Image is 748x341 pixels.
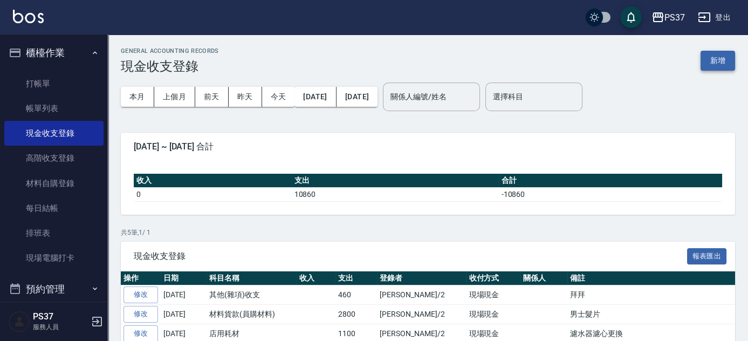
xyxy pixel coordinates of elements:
[377,285,466,305] td: [PERSON_NAME]/2
[154,87,195,107] button: 上個月
[294,87,336,107] button: [DATE]
[4,221,104,245] a: 排班表
[121,87,154,107] button: 本月
[4,121,104,146] a: 現金收支登錄
[134,251,687,262] span: 現金收支登錄
[335,285,377,305] td: 460
[520,271,567,285] th: 關係人
[134,141,722,152] span: [DATE] ~ [DATE] 合計
[121,47,219,54] h2: GENERAL ACCOUNTING RECORDS
[262,87,295,107] button: 今天
[297,271,336,285] th: 收入
[4,96,104,121] a: 帳單列表
[207,271,297,285] th: 科目名稱
[377,271,466,285] th: 登錄者
[292,187,499,201] td: 10860
[647,6,689,29] button: PS37
[499,174,722,188] th: 合計
[687,248,727,265] button: 報表匯出
[466,305,521,324] td: 現場現金
[4,146,104,170] a: 高階收支登錄
[4,39,104,67] button: 櫃檯作業
[335,305,377,324] td: 2800
[664,11,685,24] div: PS37
[694,8,735,28] button: 登出
[121,228,735,237] p: 共 5 筆, 1 / 1
[121,271,161,285] th: 操作
[161,305,207,324] td: [DATE]
[33,322,88,332] p: 服務人員
[4,275,104,303] button: 預約管理
[466,271,521,285] th: 收付方式
[134,174,292,188] th: 收入
[4,71,104,96] a: 打帳單
[377,305,466,324] td: [PERSON_NAME]/2
[337,87,378,107] button: [DATE]
[134,187,292,201] td: 0
[4,245,104,270] a: 現場電腦打卡
[701,55,735,65] a: 新增
[195,87,229,107] button: 前天
[292,174,499,188] th: 支出
[121,59,219,74] h3: 現金收支登錄
[4,196,104,221] a: 每日結帳
[123,287,158,303] a: 修改
[701,51,735,71] button: 新增
[161,285,207,305] td: [DATE]
[229,87,262,107] button: 昨天
[9,311,30,332] img: Person
[335,271,377,285] th: 支出
[499,187,722,201] td: -10860
[13,10,44,23] img: Logo
[466,285,521,305] td: 現場現金
[4,171,104,196] a: 材料自購登錄
[207,285,297,305] td: 其他(雜項)收支
[687,250,727,261] a: 報表匯出
[33,311,88,322] h5: PS37
[207,305,297,324] td: 材料貨款(員購材料)
[161,271,207,285] th: 日期
[620,6,642,28] button: save
[123,306,158,323] a: 修改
